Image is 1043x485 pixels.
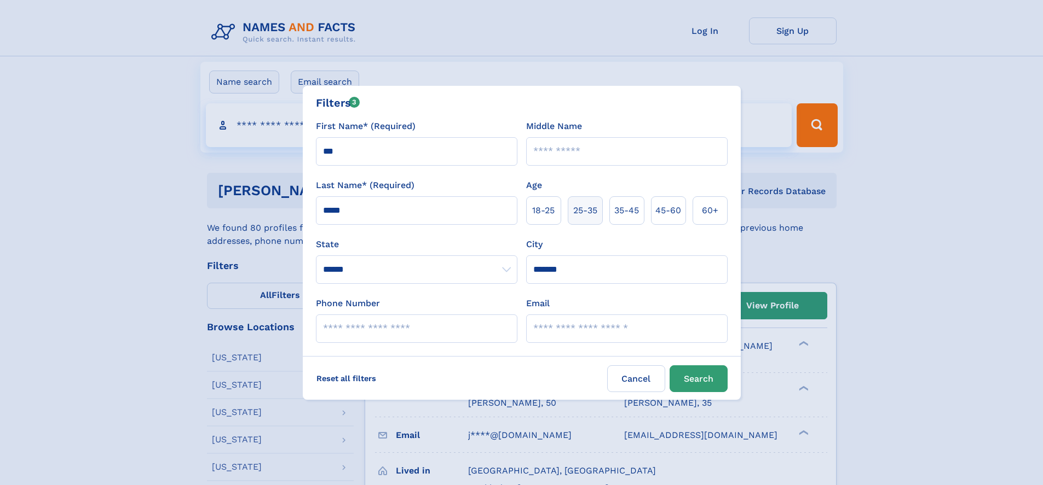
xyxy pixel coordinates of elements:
label: First Name* (Required) [316,120,416,133]
label: Cancel [607,365,665,392]
span: 35‑45 [614,204,639,217]
label: Reset all filters [309,365,383,391]
span: 25‑35 [573,204,597,217]
label: City [526,238,543,251]
label: Phone Number [316,297,380,310]
label: Last Name* (Required) [316,179,414,192]
label: State [316,238,517,251]
div: Filters [316,95,360,111]
label: Middle Name [526,120,582,133]
label: Email [526,297,550,310]
span: 45‑60 [655,204,681,217]
label: Age [526,179,542,192]
span: 18‑25 [532,204,555,217]
span: 60+ [702,204,718,217]
button: Search [670,365,728,392]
